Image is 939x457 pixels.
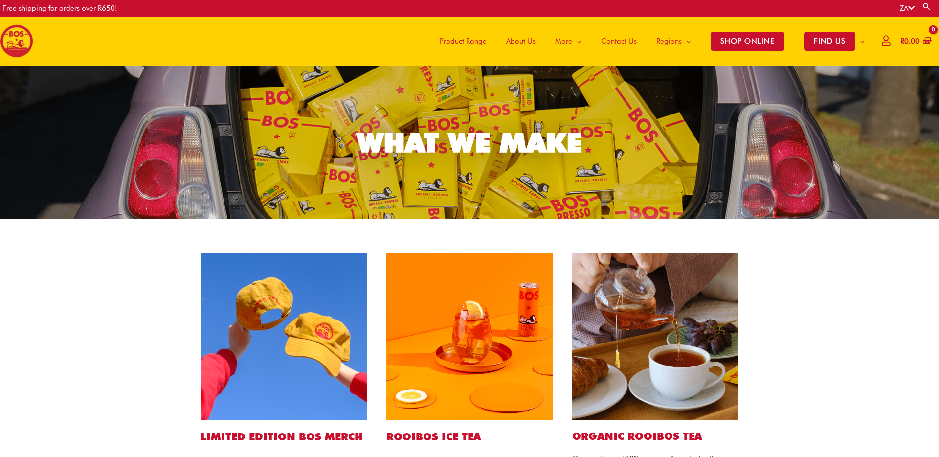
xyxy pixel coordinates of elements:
[430,17,496,66] a: Product Range
[701,17,794,66] a: SHOP ONLINE
[545,17,591,66] a: More
[572,430,738,443] h2: Organic ROOIBOS TEA
[496,17,545,66] a: About Us
[804,32,855,51] span: FIND US
[386,430,553,444] h1: ROOIBOS ICE TEA
[357,129,582,156] div: WHAT WE MAKE
[922,2,932,11] a: Search button
[711,32,784,51] span: SHOP ONLINE
[440,26,487,56] span: Product Range
[572,253,738,420] img: bos tea bags website1
[647,17,701,66] a: Regions
[900,37,904,46] span: R
[601,26,637,56] span: Contact Us
[201,253,367,420] img: bos cap
[900,37,919,46] bdi: 0.00
[898,30,932,52] a: View Shopping Cart, empty
[591,17,647,66] a: Contact Us
[900,4,915,13] a: ZA
[656,26,682,56] span: Regions
[201,430,367,444] h1: LIMITED EDITION BOS MERCH
[555,26,572,56] span: More
[423,17,874,66] nav: Site Navigation
[506,26,536,56] span: About Us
